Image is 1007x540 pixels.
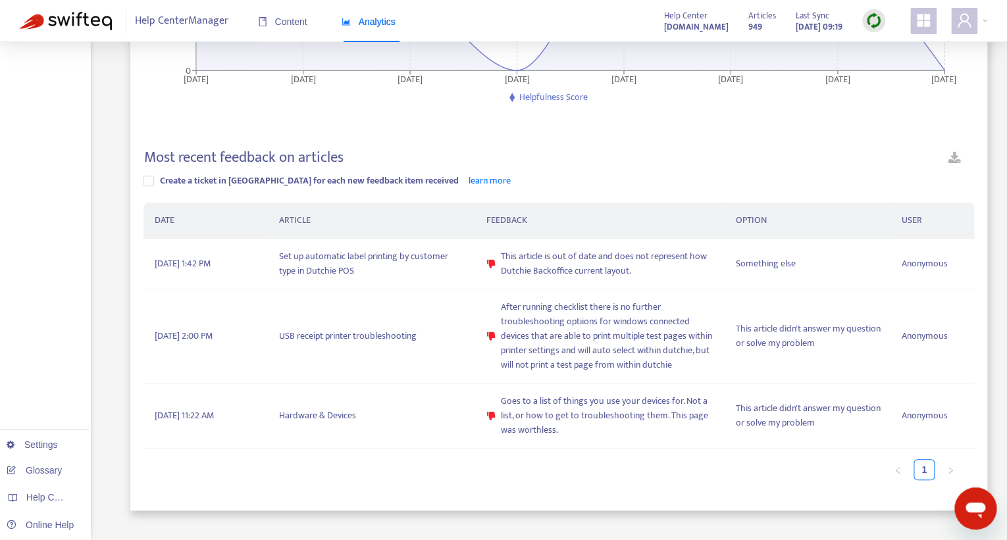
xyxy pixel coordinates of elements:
[887,459,908,480] button: left
[501,394,715,437] span: Goes to a list of things you use your devices for. Not a list, or how to get to troubleshooting t...
[154,408,213,423] span: [DATE] 11:22 AM
[916,12,931,28] span: appstore
[135,9,228,34] span: Help Center Manager
[486,411,496,420] span: dislike
[269,203,476,239] th: ARTICLE
[7,439,58,450] a: Settings
[664,19,729,34] a: [DOMAIN_NAME]
[342,17,351,26] span: area-chart
[154,257,210,271] span: [DATE] 1:42 PM
[7,520,74,530] a: Online Help
[902,329,948,343] span: Anonymous
[736,322,881,351] span: This article didn't answer my question or solve my problem
[184,71,209,86] tspan: [DATE]
[891,203,974,239] th: USER
[398,71,423,86] tspan: [DATE]
[825,71,850,86] tspan: [DATE]
[736,401,881,430] span: This article didn't answer my question or solve my problem
[748,20,762,34] strong: 949
[611,71,636,86] tspan: [DATE]
[902,257,948,271] span: Anonymous
[468,173,510,188] a: learn more
[954,487,996,529] iframe: Button to launch messaging window
[887,459,908,480] li: Previous Page
[476,203,725,239] th: FEEDBACK
[956,12,972,28] span: user
[501,249,715,278] span: This article is out of date and does not represent how Dutchie Backoffice current layout.
[486,331,496,341] span: dislike
[291,71,316,86] tspan: [DATE]
[269,239,476,289] td: Set up automatic label printing by customer type in Dutchie POS
[748,9,776,23] span: Articles
[940,459,961,480] button: right
[931,71,956,86] tspan: [DATE]
[940,459,961,480] li: Next Page
[664,20,729,34] strong: [DOMAIN_NAME]
[26,492,80,503] span: Help Centers
[725,203,891,239] th: OPTION
[154,329,212,343] span: [DATE] 2:00 PM
[143,203,268,239] th: DATE
[865,12,882,29] img: sync.dc5367851b00ba804db3.png
[796,9,829,23] span: Last Sync
[914,460,934,479] a: 1
[796,20,842,34] strong: [DATE] 09:19
[159,173,458,188] span: Create a ticket in [GEOGRAPHIC_DATA] for each new feedback item received
[894,466,902,474] span: left
[664,9,708,23] span: Help Center
[143,149,343,166] h4: Most recent feedback on articles
[736,257,796,271] span: Something else
[505,71,530,86] tspan: [DATE]
[20,12,112,30] img: Swifteq
[914,459,935,480] li: 1
[258,17,267,26] span: book
[269,289,476,383] td: USB receipt printer troubleshooting
[269,383,476,449] td: Hardware & Devices
[186,62,191,78] tspan: 0
[7,465,62,476] a: Glossary
[258,16,307,27] span: Content
[519,89,588,105] span: Helpfulness Score
[501,300,715,372] span: After running checklist there is no further troubleshooting optiions for windows connected device...
[719,71,744,86] tspan: [DATE]
[342,16,396,27] span: Analytics
[902,408,948,423] span: Anonymous
[946,466,954,474] span: right
[486,259,496,268] span: dislike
